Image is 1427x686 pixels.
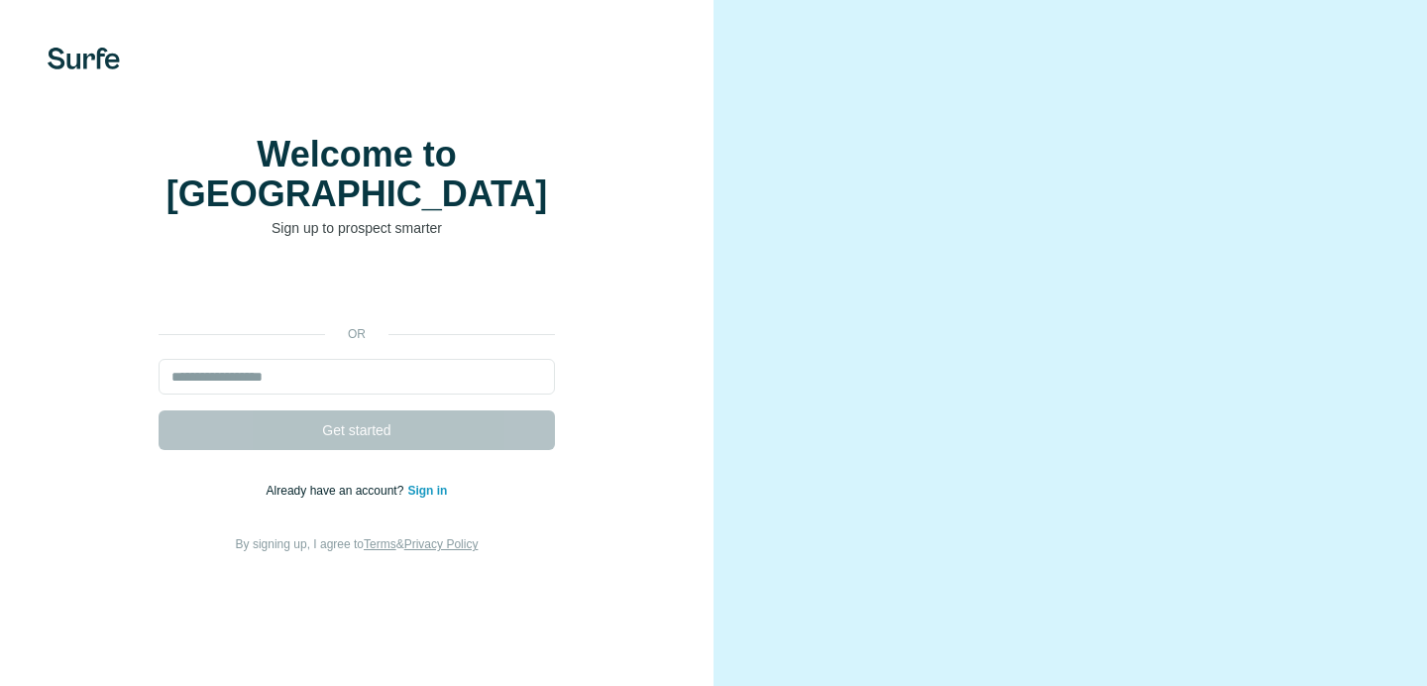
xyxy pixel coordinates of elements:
iframe: Bouton "Se connecter avec Google" [149,268,565,311]
a: Terms [364,537,396,551]
img: Surfe's logo [48,48,120,69]
p: or [325,325,388,343]
span: Already have an account? [267,484,408,498]
h1: Welcome to [GEOGRAPHIC_DATA] [159,135,555,214]
p: Sign up to prospect smarter [159,218,555,238]
a: Sign in [407,484,447,498]
span: By signing up, I agree to & [236,537,479,551]
a: Privacy Policy [404,537,479,551]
